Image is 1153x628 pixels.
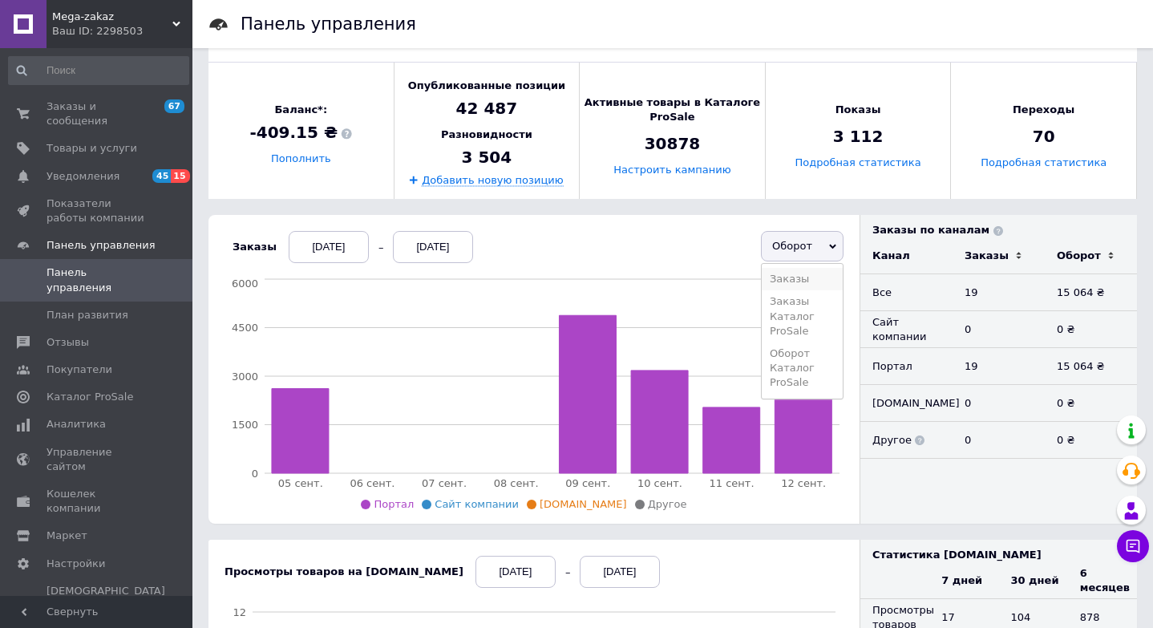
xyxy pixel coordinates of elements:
[249,103,352,117] span: Баланс*:
[47,557,105,571] span: Настройки
[953,274,1045,311] td: 19
[241,14,416,34] h1: Панель управления
[271,153,331,165] a: Пополнить
[860,422,953,459] td: Другое
[278,477,323,489] tspan: 05 сент.
[225,565,463,579] div: Просмотры товаров на [DOMAIN_NAME]
[565,477,610,489] tspan: 09 сент.
[1068,562,1137,599] th: 6 месяцев
[289,231,369,263] div: [DATE]
[47,363,112,377] span: Покупатели
[872,548,1137,562] div: Статистика [DOMAIN_NAME]
[456,97,518,120] span: 42 487
[580,556,660,588] div: [DATE]
[233,240,277,254] div: Заказы
[47,584,165,628] span: [DEMOGRAPHIC_DATA] и счета
[953,385,1045,422] td: 0
[475,556,556,588] div: [DATE]
[1045,422,1137,459] td: 0 ₴
[393,231,473,263] div: [DATE]
[1045,348,1137,385] td: 15 064 ₴
[981,157,1106,169] a: Подробная статистика
[47,390,133,404] span: Каталог ProSale
[781,477,826,489] tspan: 12 сент.
[164,99,184,113] span: 67
[422,173,564,186] a: Добавить новую позицию
[47,308,128,322] span: План развития
[1033,126,1055,148] span: 70
[252,468,258,480] tspan: 0
[171,169,189,183] span: 15
[762,290,843,342] li: Заказы Каталог ProSale
[953,422,1045,459] td: 0
[232,371,258,383] tspan: 3000
[645,133,701,156] span: 30878
[47,445,148,474] span: Управление сайтом
[860,348,953,385] td: Портал
[762,268,843,290] li: Заказы
[965,249,1009,263] div: Заказы
[249,122,352,144] span: -409.15 ₴
[648,498,687,510] span: Другое
[710,477,755,489] tspan: 11 сент.
[435,498,519,510] span: Сайт компании
[47,335,89,350] span: Отзывы
[860,274,953,311] td: Все
[47,238,156,253] span: Панель управления
[762,342,843,395] li: Оборот Каталог ProSale
[47,417,106,431] span: Аналитика
[350,477,394,489] tspan: 06 сент.
[232,419,258,431] tspan: 1500
[953,311,1045,348] td: 0
[999,562,1068,599] th: 30 дней
[637,477,682,489] tspan: 10 сент.
[1057,249,1101,263] div: Оборот
[408,79,565,93] span: Опубликованные позиции
[422,477,467,489] tspan: 07 сент.
[494,477,539,489] tspan: 08 сент.
[833,126,884,148] span: 3 112
[772,240,812,252] span: Оборот
[152,169,171,183] span: 45
[929,562,998,599] th: 7 дней
[52,24,192,38] div: Ваш ID: 2298503
[860,385,953,422] td: [DOMAIN_NAME]
[47,487,148,516] span: Кошелек компании
[8,56,189,85] input: Поиск
[232,278,258,290] tspan: 6000
[835,103,881,117] span: Показы
[860,237,953,274] td: Канал
[47,529,87,543] span: Маркет
[1013,103,1074,117] span: Переходы
[953,348,1045,385] td: 19
[1045,311,1137,348] td: 0 ₴
[47,169,119,184] span: Уведомления
[1045,274,1137,311] td: 15 064 ₴
[374,498,414,510] span: Портал
[860,311,953,348] td: Сайт компании
[52,10,172,24] span: Mega-zakaz
[441,128,532,142] span: Разновидности
[1117,530,1149,562] button: Чат с покупателем
[232,322,258,334] tspan: 4500
[1045,385,1137,422] td: 0 ₴
[233,606,246,618] tspan: 12
[613,164,730,176] a: Настроить кампанию
[795,157,921,169] a: Подробная статистика
[47,197,148,225] span: Показатели работы компании
[462,146,512,168] span: 3 504
[47,265,148,294] span: Панель управления
[872,223,1137,237] div: Заказы по каналам
[47,141,137,156] span: Товары и услуги
[540,498,627,510] span: [DOMAIN_NAME]
[47,99,148,128] span: Заказы и сообщения
[580,95,765,124] span: Активные товары в Каталоге ProSale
